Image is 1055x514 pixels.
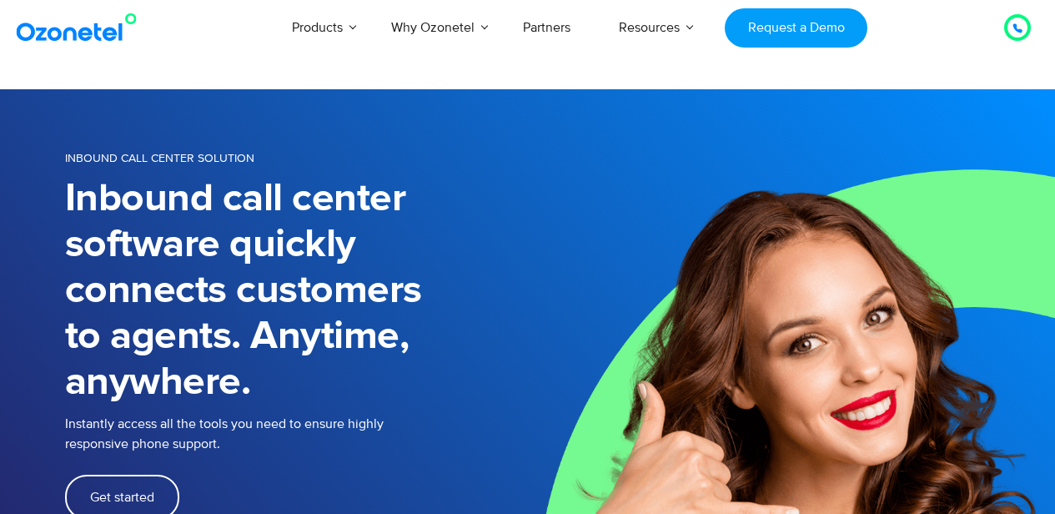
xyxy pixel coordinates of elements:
[90,491,154,504] span: Get started
[65,176,528,406] h1: Inbound call center software quickly connects customers to agents. Anytime, anywhere.
[65,151,254,165] span: INBOUND CALL CENTER SOLUTION
[725,8,867,48] a: Request a Demo
[65,414,528,454] p: Instantly access all the tools you need to ensure highly responsive phone support.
